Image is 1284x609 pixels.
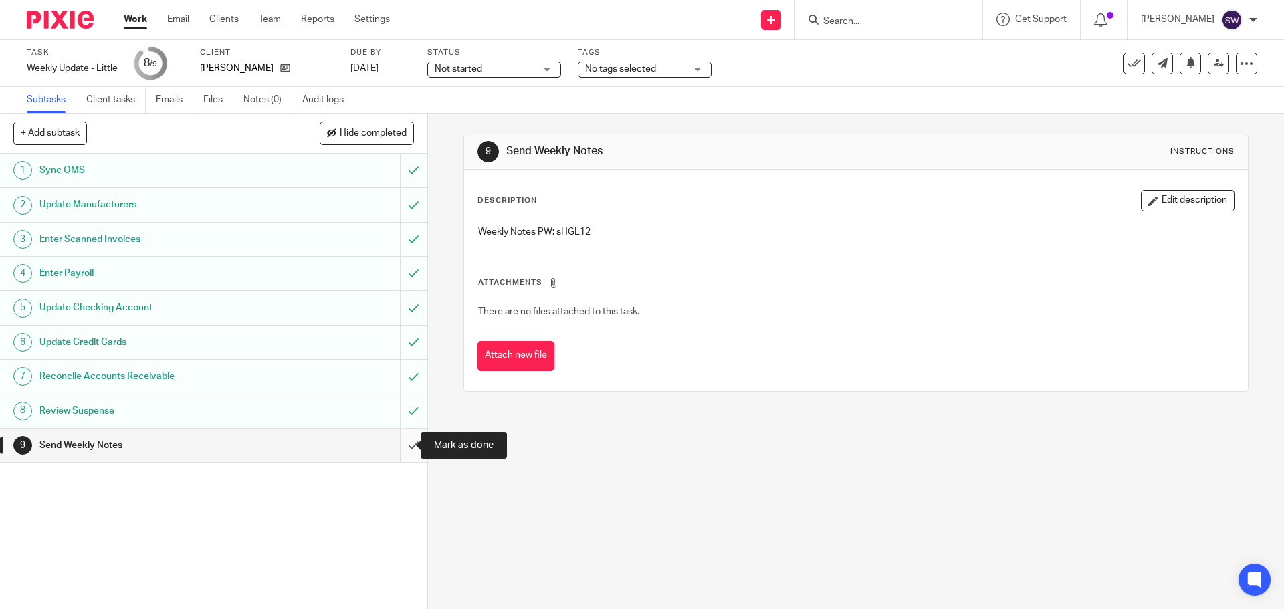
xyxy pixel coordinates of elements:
label: Client [200,47,334,58]
span: Not started [435,64,482,74]
small: /9 [150,60,157,68]
img: Pixie [27,11,94,29]
a: Audit logs [302,87,354,113]
div: 9 [477,141,499,162]
p: [PERSON_NAME] [200,62,274,75]
div: 4 [13,264,32,283]
button: Edit description [1141,190,1235,211]
h1: Update Manufacturers [39,195,271,215]
a: Notes (0) [243,87,292,113]
div: 6 [13,333,32,352]
a: Team [259,13,281,26]
a: Settings [354,13,390,26]
div: Weekly Update - Little [27,62,118,75]
label: Task [27,47,118,58]
div: 8 [13,402,32,420]
span: Get Support [1015,15,1067,24]
a: Subtasks [27,87,76,113]
h1: Update Credit Cards [39,332,271,352]
h1: Send Weekly Notes [506,144,885,158]
h1: Sync OMS [39,160,271,180]
a: Email [167,13,189,26]
p: Description [477,195,537,206]
span: Attachments [478,279,542,286]
a: Reports [301,13,334,26]
h1: Send Weekly Notes [39,435,271,455]
p: Weekly Notes PW: sHGL12 [478,225,1233,239]
button: + Add subtask [13,122,87,144]
a: Files [203,87,233,113]
div: 7 [13,367,32,386]
a: Clients [209,13,239,26]
p: [PERSON_NAME] [1141,13,1214,26]
span: No tags selected [585,64,656,74]
div: 5 [13,299,32,318]
div: 2 [13,196,32,215]
label: Status [427,47,561,58]
a: Client tasks [86,87,146,113]
img: svg%3E [1221,9,1243,31]
button: Attach new file [477,341,554,371]
div: 3 [13,230,32,249]
span: [DATE] [350,64,379,73]
a: Work [124,13,147,26]
h1: Reconcile Accounts Receivable [39,366,271,386]
div: Instructions [1170,146,1235,157]
span: Hide completed [340,128,407,139]
a: Emails [156,87,193,113]
h1: Enter Scanned Invoices [39,229,271,249]
h1: Update Checking Account [39,297,271,318]
label: Due by [350,47,411,58]
div: 1 [13,161,32,180]
h1: Review Suspense [39,401,271,421]
button: Hide completed [320,122,414,144]
span: There are no files attached to this task. [478,307,639,316]
label: Tags [578,47,712,58]
div: 9 [13,436,32,455]
input: Search [822,16,942,28]
h1: Enter Payroll [39,263,271,283]
div: 8 [144,55,157,71]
